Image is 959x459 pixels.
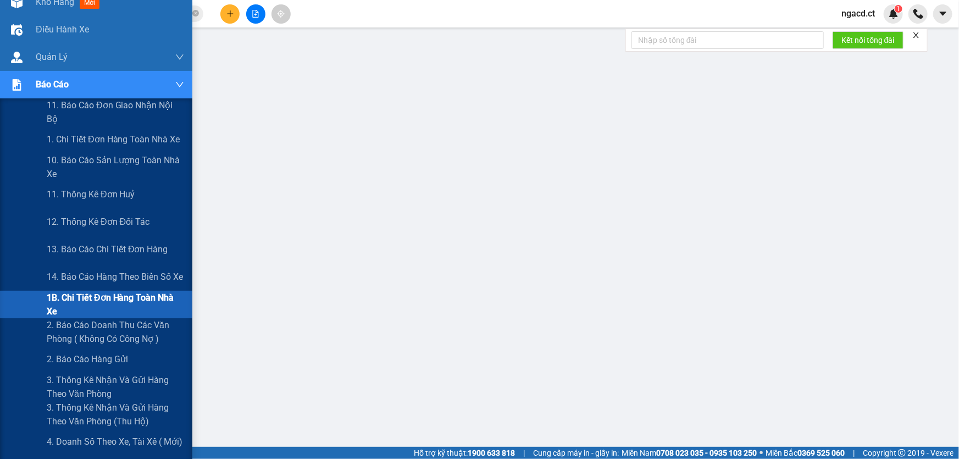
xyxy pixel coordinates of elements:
button: aim [271,4,291,24]
span: aim [277,10,285,18]
span: 14. Báo cáo hàng theo biển số xe [47,270,183,284]
img: icon-new-feature [889,9,899,19]
img: warehouse-icon [11,24,23,36]
button: plus [220,4,240,24]
span: Quản Lý [36,50,68,64]
span: 3. Thống kê nhận và gửi hàng theo văn phòng [47,373,184,401]
button: caret-down [933,4,952,24]
span: copyright [898,449,906,457]
span: 2. Báo cáo doanh thu các văn phòng ( không có công nợ ) [47,318,184,346]
span: 4. Doanh số theo xe, tài xế ( mới) [47,435,182,449]
span: Miền Nam [622,447,757,459]
span: 12. Thống kê đơn đối tác [47,215,149,229]
span: close-circle [192,9,199,19]
span: ngacd.ct [833,7,884,20]
span: 13. Báo cáo chi tiết đơn hàng [47,242,168,256]
input: Nhập số tổng đài [631,31,824,49]
span: Hỗ trợ kỹ thuật: [414,447,515,459]
span: 10. Báo cáo sản lượng toàn nhà xe [47,153,184,181]
strong: 0369 525 060 [797,449,845,457]
span: Cung cấp máy in - giấy in: [533,447,619,459]
span: Điều hành xe [36,23,89,36]
button: file-add [246,4,265,24]
img: solution-icon [11,79,23,91]
span: 1B. Chi tiết đơn hàng toàn nhà xe [47,291,184,318]
span: caret-down [938,9,948,19]
strong: 0708 023 035 - 0935 103 250 [656,449,757,457]
span: Miền Bắc [766,447,845,459]
span: plus [226,10,234,18]
span: Báo cáo [36,78,69,91]
span: file-add [252,10,259,18]
span: close-circle [192,10,199,16]
span: 2. Báo cáo hàng gửi [47,352,128,366]
span: down [175,53,184,62]
span: 11. Báo cáo đơn giao nhận nội bộ [47,98,184,126]
span: 3. Thống kê nhận và gửi hàng theo văn phòng (thu hộ) [47,401,184,428]
img: warehouse-icon [11,52,23,63]
img: phone-icon [913,9,923,19]
span: ⚪️ [760,451,763,455]
span: | [523,447,525,459]
span: | [853,447,855,459]
span: close [912,31,920,39]
span: 11. Thống kê đơn huỷ [47,187,135,201]
sup: 1 [895,5,902,13]
span: down [175,80,184,89]
span: 1. Chi tiết đơn hàng toàn nhà xe [47,132,180,146]
span: Kết nối tổng đài [841,34,895,46]
span: 1 [896,5,900,13]
strong: 1900 633 818 [468,449,515,457]
button: Kết nối tổng đài [833,31,903,49]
